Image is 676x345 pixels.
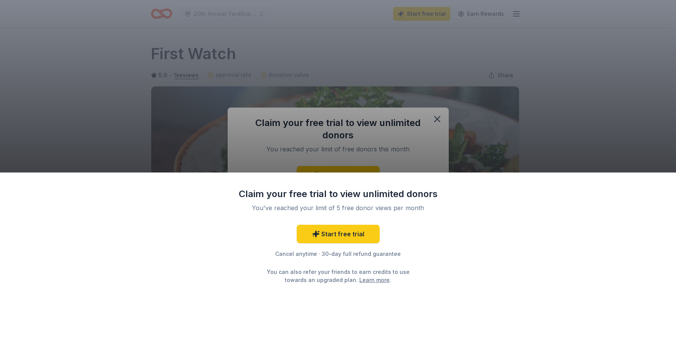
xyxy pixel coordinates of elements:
[260,268,417,284] div: You can also refer your friends to earn credits to use towards an upgraded plan. .
[359,276,390,284] a: Learn more
[238,249,438,259] div: Cancel anytime · 30-day full refund guarantee
[238,188,438,200] div: Claim your free trial to view unlimited donors
[297,225,380,243] a: Start free trial
[248,203,429,212] div: You've reached your limit of 5 free donor views per month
